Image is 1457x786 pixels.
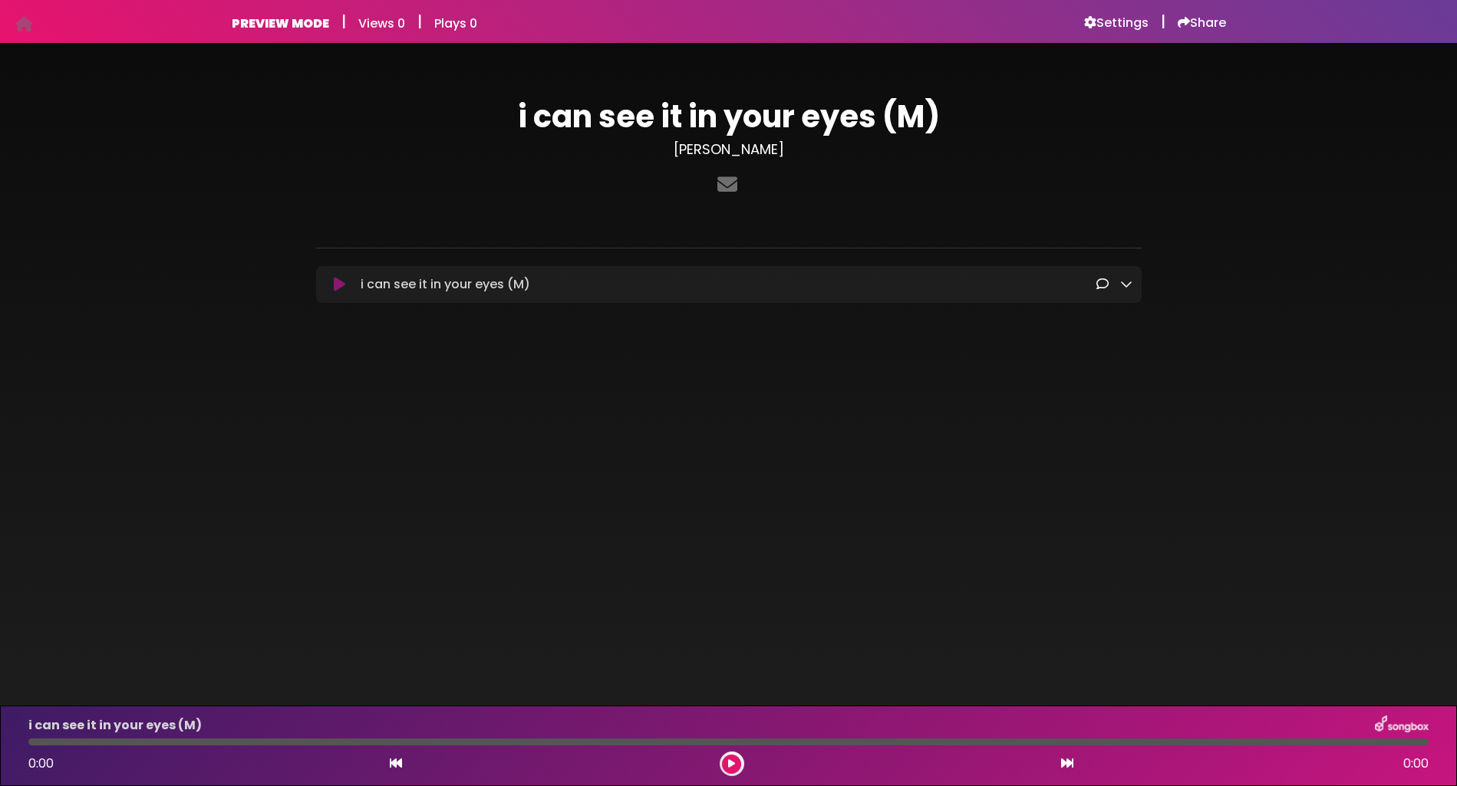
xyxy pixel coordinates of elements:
[1084,15,1149,31] a: Settings
[316,98,1142,135] h1: i can see it in your eyes (M)
[358,16,405,31] h6: Views 0
[1161,12,1165,31] h5: |
[341,12,346,31] h5: |
[316,141,1142,158] h3: [PERSON_NAME]
[232,16,329,31] h6: PREVIEW MODE
[417,12,422,31] h5: |
[1178,15,1226,31] a: Share
[361,275,530,294] p: i can see it in your eyes (M)
[434,16,477,31] h6: Plays 0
